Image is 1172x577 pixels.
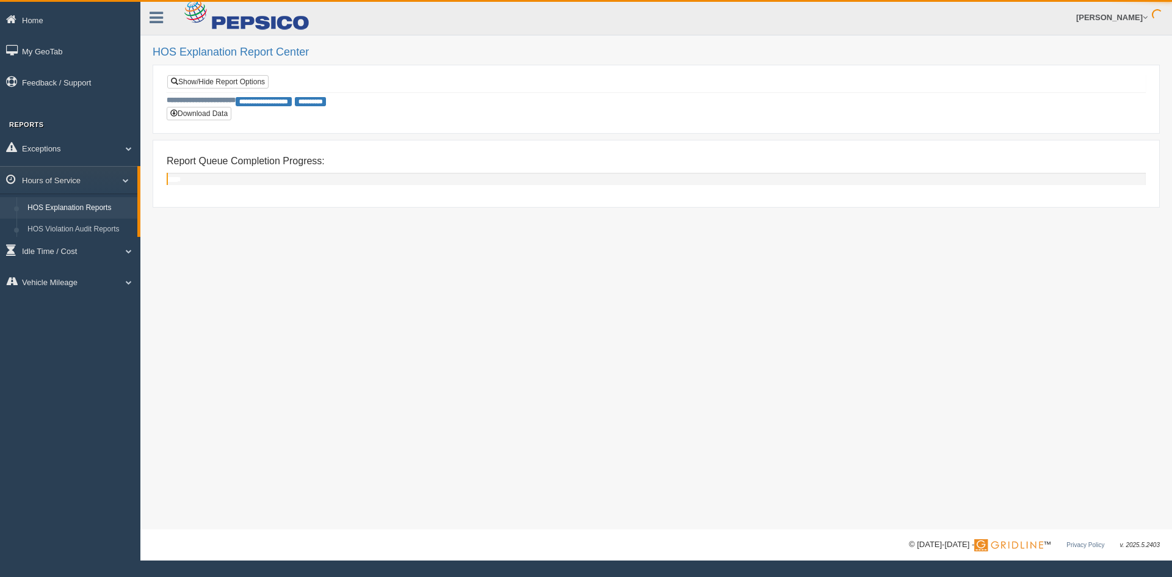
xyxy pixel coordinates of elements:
a: Privacy Policy [1066,542,1104,548]
div: © [DATE]-[DATE] - ™ [909,539,1160,551]
span: v. 2025.5.2403 [1120,542,1160,548]
a: Show/Hide Report Options [167,75,269,89]
img: Gridline [974,539,1043,551]
a: HOS Explanation Reports [22,197,137,219]
a: HOS Violation Audit Reports [22,219,137,241]
h4: Report Queue Completion Progress: [167,156,1146,167]
button: Download Data [167,107,231,120]
h2: HOS Explanation Report Center [153,46,1160,59]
